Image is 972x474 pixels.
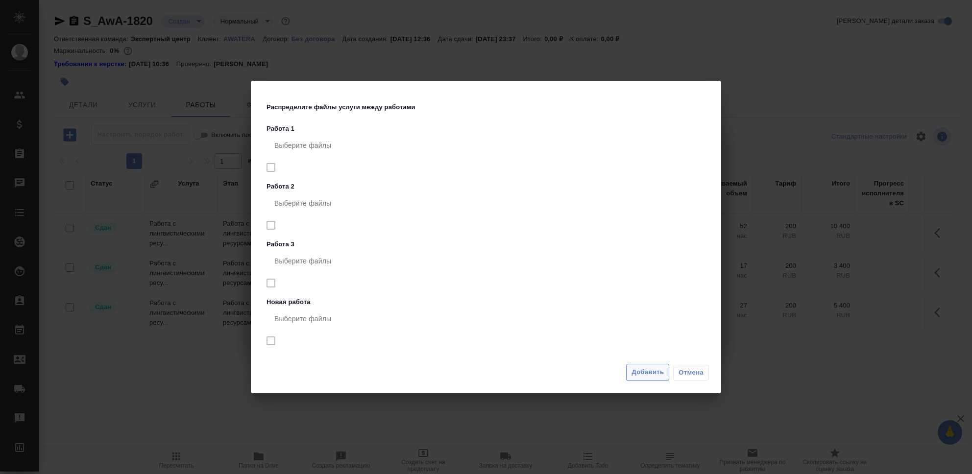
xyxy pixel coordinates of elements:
p: Работа 3 [267,239,709,249]
span: Добавить [632,367,664,378]
p: Работа 1 [267,124,709,134]
div: Выберите файлы [267,249,709,273]
button: Отмена [673,365,709,380]
span: Отмена [679,368,704,378]
p: Работа 2 [267,182,709,191]
div: Выберите файлы [267,134,709,157]
p: Распределите файлы услуги между работами [267,102,420,112]
button: Добавить [626,364,669,381]
div: Выберите файлы [267,307,709,331]
div: Выберите файлы [267,191,709,215]
p: Новая работа [267,297,709,307]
